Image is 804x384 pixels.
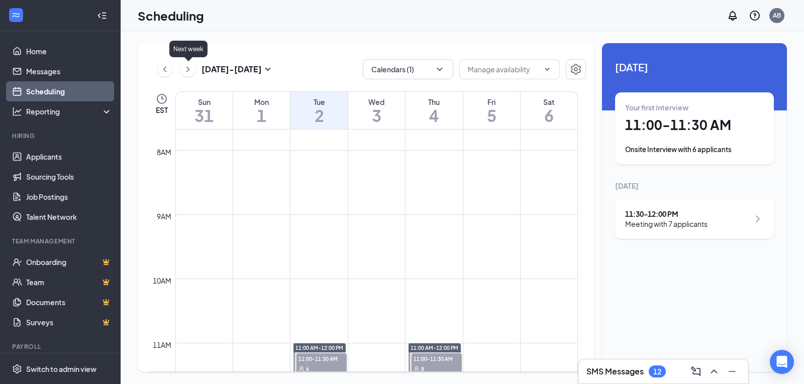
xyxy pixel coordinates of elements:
span: EST [156,105,168,115]
a: OnboardingCrown [26,252,112,272]
div: 11:30 - 12:00 PM [625,209,708,219]
div: Reporting [26,106,113,116]
div: Open Intercom Messenger [770,350,794,374]
h1: 1 [233,107,290,124]
span: 8 [421,365,424,372]
svg: QuestionInfo [749,10,761,22]
h1: Scheduling [138,7,204,24]
svg: User [298,366,305,372]
a: Applicants [26,147,112,167]
h1: 4 [406,107,462,124]
a: DocumentsCrown [26,292,112,312]
div: AB [773,11,781,20]
a: September 2, 2025 [290,92,347,129]
button: ChevronRight [180,62,195,77]
a: September 1, 2025 [233,92,290,129]
h1: 31 [176,107,233,124]
svg: ChevronDown [435,64,445,74]
svg: Notifications [727,10,739,22]
div: Next week [169,41,208,57]
span: 11:00-11:30 AM [412,353,462,363]
button: Minimize [724,363,740,379]
div: Thu [406,97,462,107]
a: September 4, 2025 [406,92,462,129]
span: 11:00-11:30 AM [296,353,347,363]
div: 8am [155,147,173,158]
svg: Clock [156,93,168,105]
div: 12 [653,367,661,376]
svg: ChevronDown [543,65,551,73]
h3: SMS Messages [586,366,644,377]
h1: 5 [463,107,520,124]
div: 9am [155,211,173,222]
a: August 31, 2025 [176,92,233,129]
input: Manage availability [468,64,539,75]
div: 11am [151,339,173,350]
div: Payroll [12,342,110,351]
a: Talent Network [26,207,112,227]
a: Sourcing Tools [26,167,112,187]
a: Home [26,41,112,61]
button: Settings [566,59,586,79]
button: ComposeMessage [688,363,704,379]
a: Messages [26,61,112,81]
button: ChevronUp [706,363,722,379]
svg: Settings [570,63,582,75]
svg: WorkstreamLogo [11,10,21,20]
div: Switch to admin view [26,364,96,374]
svg: Minimize [726,365,738,377]
a: Job Postings [26,187,112,207]
svg: ChevronRight [183,63,193,75]
svg: User [414,366,420,372]
button: ChevronLeft [157,62,172,77]
svg: Analysis [12,106,22,116]
div: Fri [463,97,520,107]
svg: Collapse [97,11,107,21]
div: 10am [151,275,173,286]
div: Wed [348,97,405,107]
a: September 5, 2025 [463,92,520,129]
span: 11:00 AM-12:00 PM [411,344,458,351]
div: Team Management [12,237,110,245]
a: SurveysCrown [26,312,112,332]
div: Your first interview [625,102,764,112]
h1: 6 [521,107,577,124]
h1: 2 [290,107,347,124]
svg: ChevronUp [708,365,720,377]
a: Scheduling [26,81,112,101]
svg: SmallChevronDown [262,63,274,75]
div: Sat [521,97,577,107]
h1: 11:00 - 11:30 AM [625,116,764,134]
div: Meeting with 7 applicants [625,219,708,229]
h3: [DATE] - [DATE] [202,64,262,75]
div: [DATE] [615,181,774,191]
button: Calendars (1)ChevronDown [363,59,453,79]
span: 6 [306,365,309,372]
h1: 3 [348,107,405,124]
a: September 3, 2025 [348,92,405,129]
svg: ChevronRight [752,213,764,225]
span: 11:00 AM-12:00 PM [295,344,343,351]
svg: ChevronLeft [160,63,170,75]
div: Mon [233,97,290,107]
svg: ComposeMessage [690,365,702,377]
div: Tue [290,97,347,107]
div: Sun [176,97,233,107]
div: Onsite Interview with 6 applicants [625,145,764,155]
a: September 6, 2025 [521,92,577,129]
svg: Settings [12,364,22,374]
span: [DATE] [615,59,774,75]
div: Hiring [12,132,110,140]
a: TeamCrown [26,272,112,292]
